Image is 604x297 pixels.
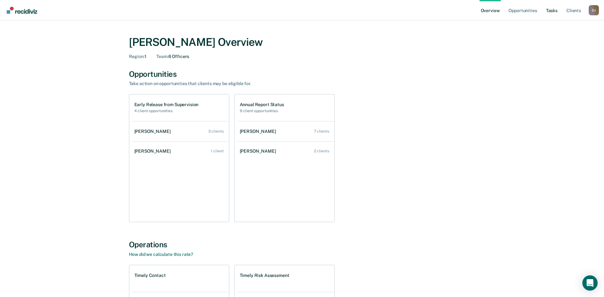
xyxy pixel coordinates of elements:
[156,54,168,59] span: Team :
[7,7,37,14] img: Recidiviz
[129,54,145,59] span: Region :
[129,252,193,257] a: How did we calculate this rate?
[134,129,173,134] div: [PERSON_NAME]
[129,54,146,59] div: 1
[237,142,334,160] a: [PERSON_NAME] 2 clients
[589,5,599,15] button: Profile dropdown button
[134,109,199,113] h2: 4 client opportunities
[132,122,229,141] a: [PERSON_NAME] 3 clients
[211,149,224,153] div: 1 client
[134,148,173,154] div: [PERSON_NAME]
[240,148,279,154] div: [PERSON_NAME]
[582,275,598,291] div: Open Intercom Messenger
[240,129,279,134] div: [PERSON_NAME]
[240,102,284,107] h1: Annual Report Status
[129,36,475,49] div: [PERSON_NAME] Overview
[156,54,189,59] div: 6 Officers
[240,273,289,278] h1: Timely Risk Assessment
[129,240,475,249] div: Operations
[134,273,166,278] h1: Timely Contact
[129,69,475,79] div: Opportunities
[314,129,329,134] div: 7 clients
[237,122,334,141] a: [PERSON_NAME] 7 clients
[208,129,224,134] div: 3 clients
[240,109,284,113] h2: 9 client opportunities
[129,81,352,86] div: Take action on opportunities that clients may be eligible for.
[134,102,199,107] h1: Early Release from Supervision
[589,5,599,15] div: D J
[132,142,229,160] a: [PERSON_NAME] 1 client
[314,149,329,153] div: 2 clients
